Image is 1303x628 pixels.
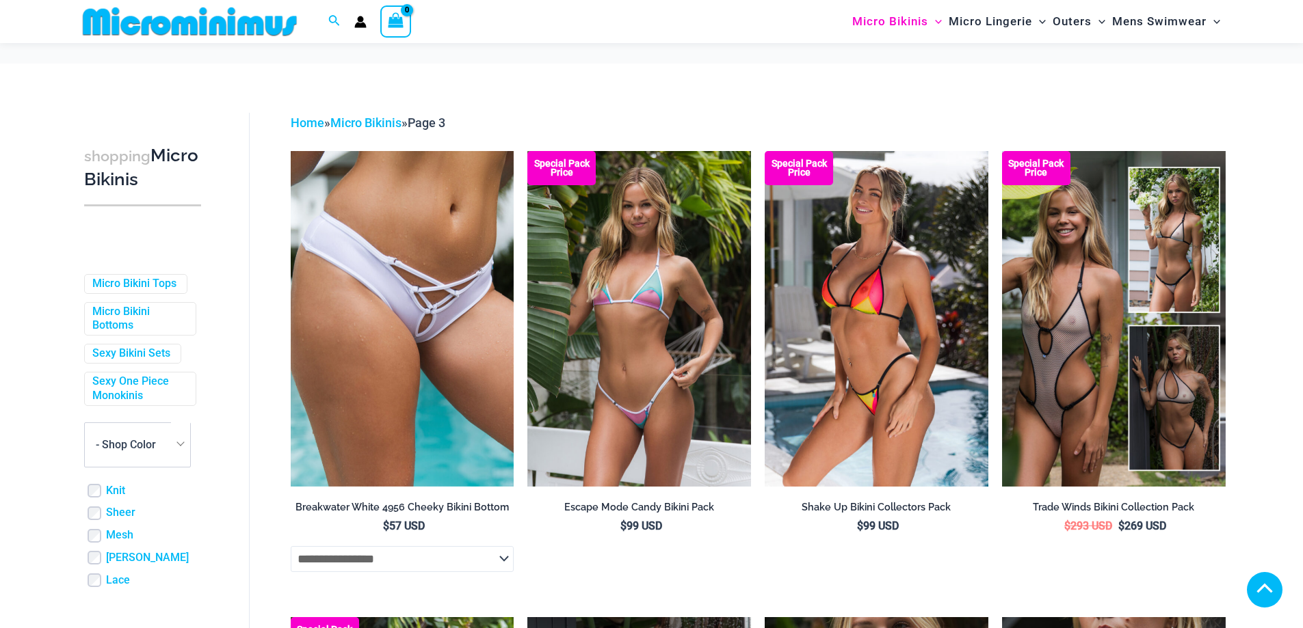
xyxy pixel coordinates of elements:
[765,151,988,486] a: Shake Up Sunset 3145 Top 4145 Bottom 04 Shake Up Sunset 3145 Top 4145 Bottom 05Shake Up Sunset 31...
[92,374,185,403] a: Sexy One Piece Monokinis
[1002,501,1226,519] a: Trade Winds Bikini Collection Pack
[1002,151,1226,486] a: Collection Pack (1) Trade Winds IvoryInk 317 Top 469 Thong 11Trade Winds IvoryInk 317 Top 469 Tho...
[1053,4,1092,39] span: Outers
[96,438,156,451] span: - Shop Color
[84,422,191,467] span: - Shop Color
[1118,519,1166,532] bdi: 269 USD
[852,4,928,39] span: Micro Bikinis
[85,423,190,467] span: - Shop Color
[765,159,833,177] b: Special Pack Price
[620,519,662,532] bdi: 99 USD
[291,115,445,130] span: » »
[106,573,130,588] a: Lace
[84,148,150,165] span: shopping
[527,151,751,486] img: Escape Mode Candy 3151 Top 4151 Bottom 02
[1002,151,1226,486] img: Collection Pack (1)
[291,151,514,486] a: Breakwater White 4956 Shorts 01Breakwater White 341 Top 4956 Shorts 04Breakwater White 341 Top 49...
[92,305,185,333] a: Micro Bikini Bottoms
[106,484,125,498] a: Knit
[765,501,988,514] h2: Shake Up Bikini Collectors Pack
[106,528,133,543] a: Mesh
[106,551,189,565] a: [PERSON_NAME]
[949,4,1032,39] span: Micro Lingerie
[527,159,596,177] b: Special Pack Price
[1064,519,1070,532] span: $
[1092,4,1105,39] span: Menu Toggle
[380,5,412,37] a: View Shopping Cart, empty
[945,4,1049,39] a: Micro LingerieMenu ToggleMenu Toggle
[1032,4,1046,39] span: Menu Toggle
[527,151,751,486] a: Escape Mode Candy 3151 Top 4151 Bottom 02 Escape Mode Candy 3151 Top 4151 Bottom 04Escape Mode Ca...
[1049,4,1109,39] a: OutersMenu ToggleMenu Toggle
[291,151,514,486] img: Breakwater White 4956 Shorts 01
[106,506,135,520] a: Sheer
[354,16,367,28] a: Account icon link
[620,519,627,532] span: $
[291,501,514,514] h2: Breakwater White 4956 Cheeky Bikini Bottom
[84,144,201,191] h3: Micro Bikinis
[849,4,945,39] a: Micro BikinisMenu ToggleMenu Toggle
[328,13,341,30] a: Search icon link
[765,151,988,486] img: Shake Up Sunset 3145 Top 4145 Bottom 04
[291,501,514,519] a: Breakwater White 4956 Cheeky Bikini Bottom
[857,519,863,532] span: $
[330,115,402,130] a: Micro Bikinis
[928,4,942,39] span: Menu Toggle
[92,346,170,361] a: Sexy Bikini Sets
[765,501,988,519] a: Shake Up Bikini Collectors Pack
[291,115,324,130] a: Home
[1002,159,1070,177] b: Special Pack Price
[92,277,176,291] a: Micro Bikini Tops
[77,6,302,37] img: MM SHOP LOGO FLAT
[408,115,445,130] span: Page 3
[383,519,389,532] span: $
[1002,501,1226,514] h2: Trade Winds Bikini Collection Pack
[1207,4,1220,39] span: Menu Toggle
[1118,519,1124,532] span: $
[1112,4,1207,39] span: Mens Swimwear
[527,501,751,514] h2: Escape Mode Candy Bikini Pack
[1064,519,1112,532] bdi: 293 USD
[383,519,425,532] bdi: 57 USD
[857,519,899,532] bdi: 99 USD
[847,2,1226,41] nav: Site Navigation
[527,501,751,519] a: Escape Mode Candy Bikini Pack
[1109,4,1224,39] a: Mens SwimwearMenu ToggleMenu Toggle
